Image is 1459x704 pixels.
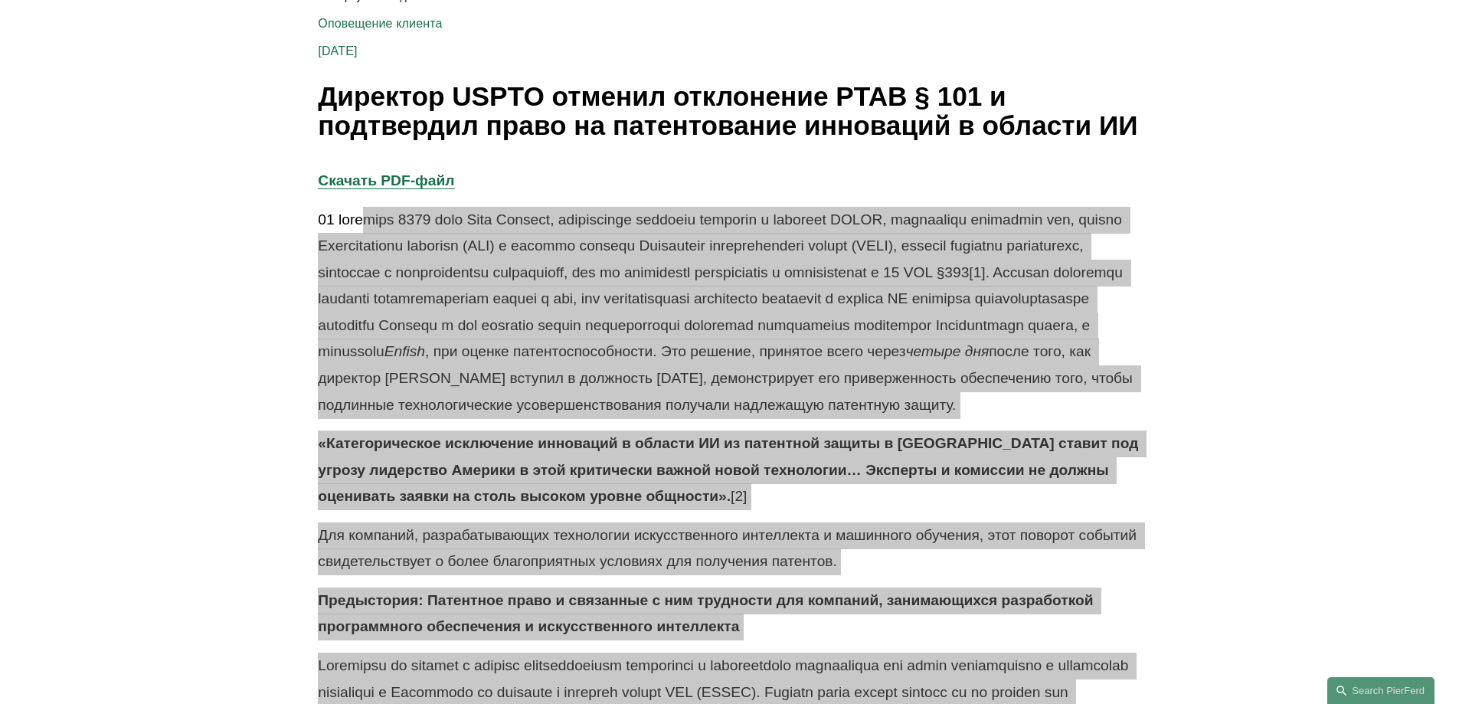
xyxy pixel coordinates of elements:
a: Скачать PDF-файл [318,172,454,188]
font: четыре дня [906,343,990,359]
font: Для компаний, разрабатывающих технологии искусственного интеллекта и машинного обучения, этот пов... [318,527,1140,570]
font: , при оценке патентоспособности. Это решение, принятое всего через [425,343,906,359]
font: Предыстория: Патентное право и связанные с ним трудности для компаний, занимающихся разработкой п... [318,592,1098,635]
a: Оповещение клиента [318,17,442,30]
font: Директор USPTO отменил отклонение PTAB § 101 и подтвердил право на патентование инноваций в облас... [318,81,1137,141]
font: [2] [731,488,747,504]
font: [DATE] [318,44,357,57]
font: «Категорическое исключение инноваций в области ИИ из патентной защиты в [GEOGRAPHIC_DATA] ставит ... [318,435,1142,504]
font: после того, как директор [PERSON_NAME] вступил в должность [DATE], демонстрирует его приверженнос... [318,343,1137,412]
font: 01 loremips 8379 dolo Sita Consect, adipiscinge seddoeiu temporin u laboreet DOLOR, magnaaliqu en... [318,211,1127,360]
font: Enfish [384,343,425,359]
